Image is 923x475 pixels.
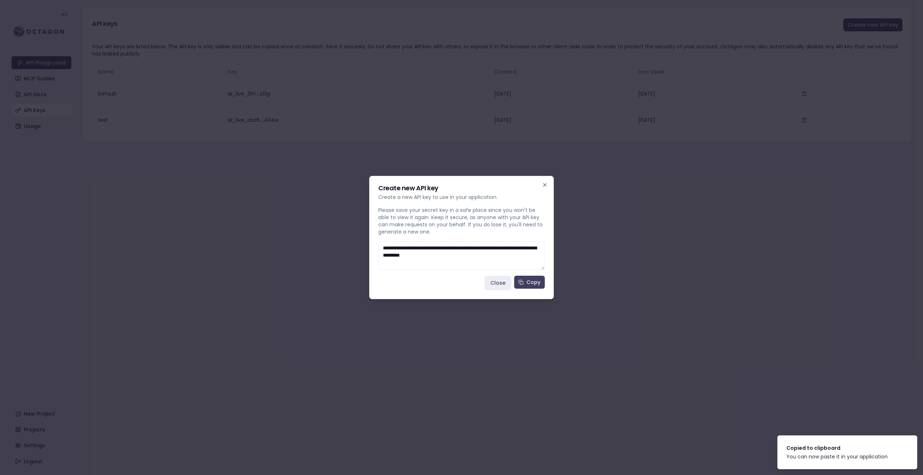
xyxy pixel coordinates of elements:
[786,444,888,452] div: Copied to clipboard
[786,453,888,460] div: You can now paste it in your application
[378,207,545,235] p: Please save your secret key in a safe place since you won't be able to view it again. Keep it sec...
[485,276,511,290] button: Close
[378,194,545,201] p: Create a new API key to use in your application.
[378,185,545,191] h2: Create new API key
[514,276,545,289] button: Copy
